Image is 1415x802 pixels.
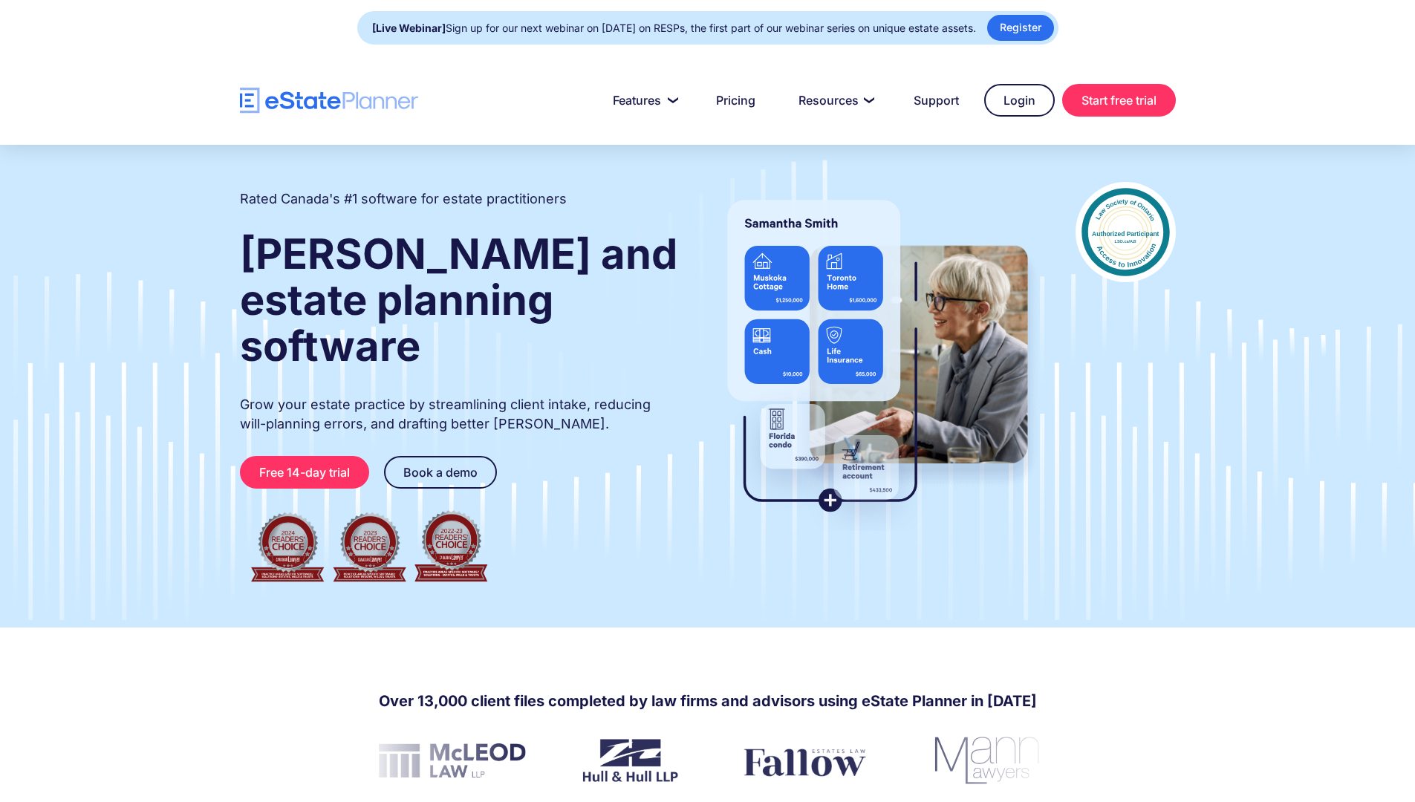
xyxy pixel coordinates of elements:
p: Grow your estate practice by streamlining client intake, reducing will-planning errors, and draft... [240,395,680,434]
a: Register [987,15,1054,41]
img: estate planner showing wills to their clients, using eState Planner, a leading estate planning so... [709,182,1046,531]
a: Support [896,85,977,115]
a: Features [595,85,691,115]
a: Start free trial [1062,84,1176,117]
a: Pricing [698,85,773,115]
strong: [Live Webinar] [372,22,446,34]
h2: Rated Canada's #1 software for estate practitioners [240,189,567,209]
div: Sign up for our next webinar on [DATE] on RESPs, the first part of our webinar series on unique e... [372,18,976,39]
a: Book a demo [384,456,497,489]
a: Resources [781,85,888,115]
a: Login [984,84,1055,117]
a: Free 14-day trial [240,456,369,489]
strong: [PERSON_NAME] and estate planning software [240,229,677,371]
h4: Over 13,000 client files completed by law firms and advisors using eState Planner in [DATE] [379,691,1037,711]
